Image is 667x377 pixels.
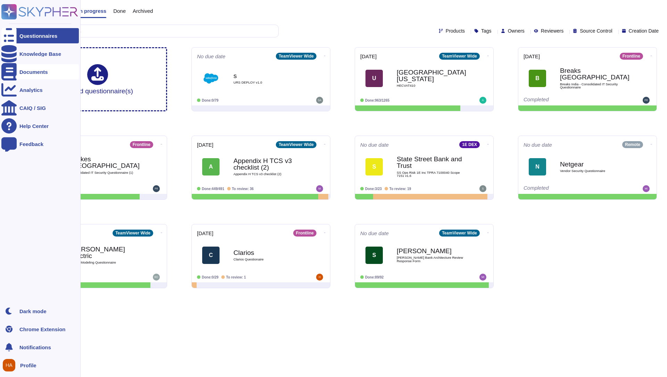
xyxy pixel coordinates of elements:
a: Help Center [1,118,79,134]
b: State Street Bank and Trust [397,156,466,169]
img: user [643,97,650,104]
span: Creation Date [629,28,659,33]
span: Tags [481,28,492,33]
div: Help Center [19,123,49,129]
div: S [365,158,383,175]
div: Analytics [19,87,43,93]
input: Search by keywords [27,25,278,37]
span: Done [113,8,126,14]
span: Threat Modeling Questionnaire [70,261,140,264]
span: Clarios Questionaire [233,258,303,261]
a: CAIQ / SIG [1,100,79,115]
b: [PERSON_NAME] [397,248,466,254]
span: No due date [360,142,389,147]
b: Clarios [233,249,303,256]
span: Done: 89/92 [365,275,384,279]
div: B [529,70,546,87]
span: [DATE] [524,54,540,59]
img: user [479,274,486,281]
span: To review: 1 [226,275,246,279]
a: Analytics [1,82,79,97]
span: [DATE] [197,142,213,147]
img: user [479,185,486,192]
b: Breaks [GEOGRAPHIC_DATA] [560,67,629,80]
b: s [233,72,303,79]
span: Profile [20,363,36,368]
div: N [529,158,546,175]
span: Done: 0/29 [202,275,219,279]
span: Done: 3/23 [365,187,382,191]
span: Reviewers [541,28,563,33]
span: [DATE] [197,231,213,236]
div: Remote [622,141,643,148]
b: Netgear [560,161,629,168]
div: C [202,247,220,264]
span: Archived [133,8,153,14]
b: [GEOGRAPHIC_DATA][US_STATE] [397,69,466,82]
span: To review: 19 [389,187,411,191]
a: Feedback [1,136,79,152]
span: Consolidated IT Security Questionnaire (1) Copy1 [70,171,140,178]
div: S [365,247,383,264]
span: Done: 0/79 [202,98,219,102]
a: Chrome Extension [1,322,79,337]
span: HECVAT410 [397,84,466,87]
a: Documents [1,64,79,79]
span: URS DEPLOY v1.0 [233,81,303,84]
div: Feedback [19,142,43,147]
div: Completed [524,185,609,192]
div: TeamViewer Wide [439,230,480,237]
img: user [153,274,160,281]
img: user [316,274,323,281]
span: Notifications [19,345,51,350]
a: Knowledge Base [1,46,79,61]
button: user [1,358,20,373]
div: Knowledge Base [19,51,61,57]
div: TeamViewer Wide [276,141,316,148]
div: Upload questionnaire(s) [62,64,133,94]
b: Brakes [GEOGRAPHIC_DATA] [70,156,140,169]
span: In progress [78,8,106,14]
div: A [202,158,220,175]
div: Chrome Extension [19,327,66,332]
span: Source Control [580,28,612,33]
div: Frontline [130,141,153,148]
img: user [316,97,323,104]
span: To review: 36 [232,187,254,191]
div: 1E DEX [459,141,480,148]
div: Dark mode [19,309,47,314]
img: user [643,185,650,192]
img: Logo [202,70,220,87]
img: user [316,185,323,192]
span: SS Ops Risk 1E Inc TPRA 7100040 Scope 7151 v1.6 [397,171,466,178]
div: Frontline [293,230,316,237]
span: Products [446,28,465,33]
img: user [479,97,486,104]
span: Breaks India - Consolidated IT Security Questionnaire [560,83,629,89]
div: TeamViewer Wide [113,230,153,237]
div: Questionnaires [19,33,57,38]
img: user [3,359,15,371]
b: [PERSON_NAME] Electric [70,246,140,259]
a: Questionnaires [1,28,79,43]
span: Appendix H TCS v3 checklist (2) [233,172,303,176]
div: Completed [524,97,609,104]
img: user [153,185,160,192]
div: Documents [19,69,48,75]
div: U [365,70,383,87]
div: Frontline [620,53,643,60]
span: Done: 449/491 [202,187,224,191]
div: TeamViewer Wide [276,53,316,60]
b: Appendix H TCS v3 checklist (2) [233,157,303,171]
span: No due date [360,231,389,236]
span: Done: 963/1265 [365,98,389,102]
span: [PERSON_NAME] Bank Architecture Review Response Form [397,256,466,263]
span: Owners [508,28,525,33]
span: Vendor Security Questionnaire [560,169,629,173]
div: CAIQ / SIG [19,105,46,111]
div: TeamViewer Wide [439,53,480,60]
span: No due date [197,54,225,59]
span: [DATE] [360,54,377,59]
span: No due date [524,142,552,147]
